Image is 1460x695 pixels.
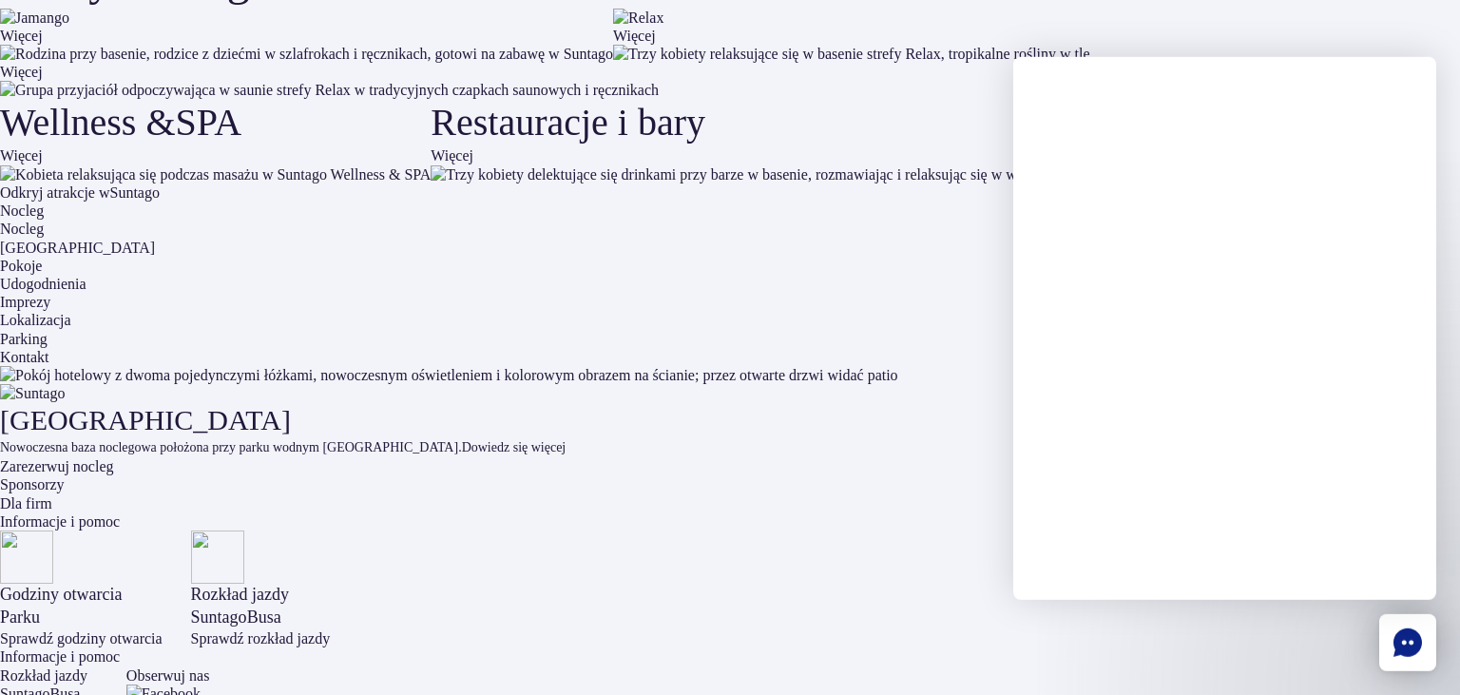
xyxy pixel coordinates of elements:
a: Dowiedz się więcej [462,440,567,454]
h3: Restauracje i bary [431,99,1049,146]
img: Trzy kobiety relaksujące się w basenie strefy Relax, tropikalne rośliny w tle [613,45,1090,63]
span: Więcej [613,28,656,44]
h2: Rozkład jazdy Busa [191,584,331,629]
a: Więcej o strefie Relax [613,28,656,44]
img: Trzy kobiety delektujące się drinkami przy barze w basenie, rozmawiając i relaksując się w wodzie [431,165,1049,183]
iframe: chatbot [1013,57,1436,600]
div: Chat [1379,614,1436,671]
a: Więcej o Restauracje i bary [431,147,473,164]
img: Relax [613,9,1090,27]
a: Sprawdź rozkład jazdy [191,630,331,647]
span: Więcej [431,147,473,164]
span: Suntago [110,184,160,201]
p: Obserwuj nas [126,666,210,685]
span: SPA [176,101,242,144]
span: Suntago [191,608,247,627]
